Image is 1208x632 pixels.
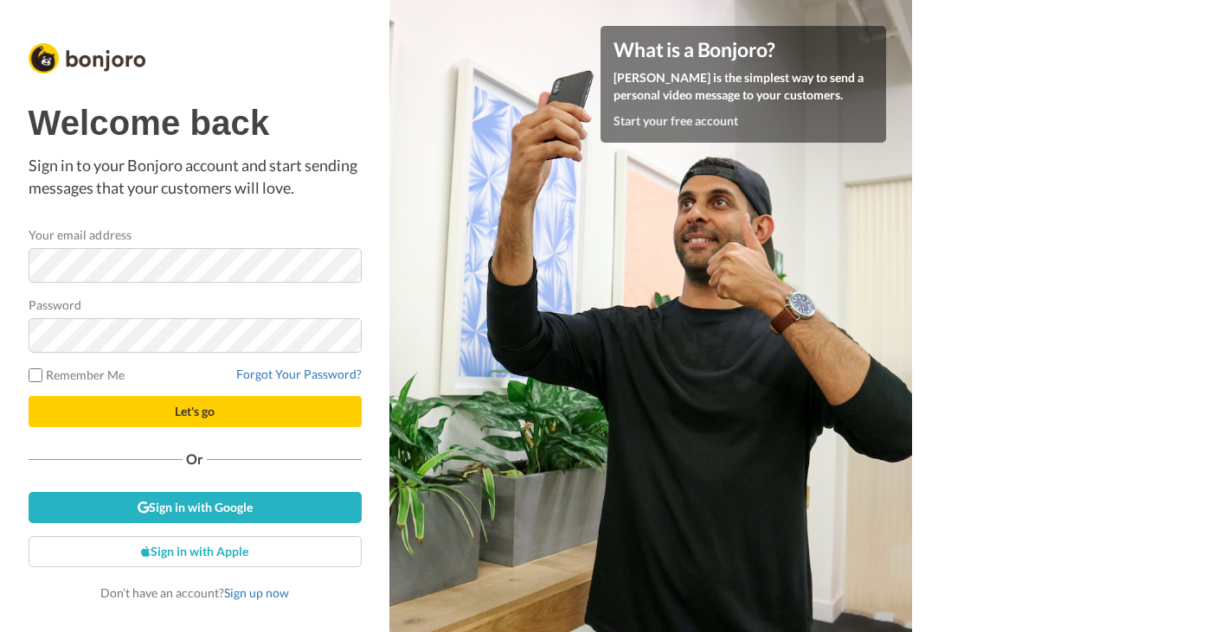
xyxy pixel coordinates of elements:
[29,396,362,427] button: Let's go
[29,368,42,382] input: Remember Me
[183,453,207,465] span: Or
[29,366,125,384] label: Remember Me
[236,367,362,381] a: Forgot Your Password?
[29,155,362,199] p: Sign in to your Bonjoro account and start sending messages that your customers will love.
[29,492,362,523] a: Sign in with Google
[29,296,82,314] label: Password
[100,585,289,600] span: Don’t have an account?
[29,536,362,567] a: Sign in with Apple
[29,226,132,244] label: Your email address
[614,113,738,128] a: Start your free account
[614,39,873,61] h4: What is a Bonjoro?
[224,585,289,600] a: Sign up now
[29,104,362,142] h1: Welcome back
[175,404,215,418] span: Let's go
[614,69,873,104] p: [PERSON_NAME] is the simplest way to send a personal video message to your customers.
